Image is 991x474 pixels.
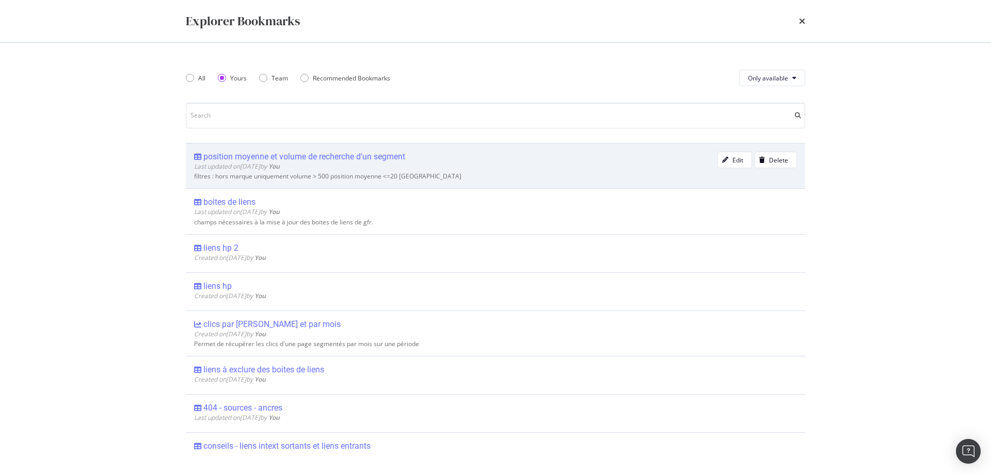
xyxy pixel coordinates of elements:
[194,253,266,262] span: Created on [DATE] by
[194,291,266,300] span: Created on [DATE] by
[203,197,255,207] div: boites de liens
[194,413,280,422] span: Last updated on [DATE] by
[194,207,280,216] span: Last updated on [DATE] by
[769,156,788,165] div: Delete
[268,207,280,216] b: You
[271,74,288,83] div: Team
[259,74,288,83] div: Team
[198,74,205,83] div: All
[203,365,324,375] div: liens à exclure des boites de liens
[230,74,247,83] div: Yours
[717,152,752,168] button: Edit
[194,162,280,171] span: Last updated on [DATE] by
[203,403,282,413] div: 404 - sources - ancres
[799,12,805,30] div: times
[732,156,743,165] div: Edit
[218,74,247,83] div: Yours
[254,451,266,460] b: You
[739,70,805,86] button: Only available
[203,319,341,330] div: clics par [PERSON_NAME] et par mois
[956,439,981,464] div: Open Intercom Messenger
[203,281,232,291] div: liens hp
[300,74,390,83] div: Recommended Bookmarks
[194,340,797,348] div: Permet de récupérer les clics d'une page segmentés par mois sur une période
[203,243,238,253] div: liens hp 2
[254,330,266,338] b: You
[186,12,300,30] div: Explorer Bookmarks
[194,219,797,226] div: champs nécessaires à la mise à jour des boites de liens de gfr.
[194,451,266,460] span: Created on [DATE] by
[313,74,390,83] div: Recommended Bookmarks
[194,330,266,338] span: Created on [DATE] by
[268,413,280,422] b: You
[203,441,371,451] div: conseils - liens intext sortants et liens entrants
[186,103,805,128] input: Search
[194,375,266,384] span: Created on [DATE] by
[755,152,797,168] button: Delete
[254,253,266,262] b: You
[194,173,797,180] div: filtres : hors marque uniquement volume > 500 position moyenne <=20 [GEOGRAPHIC_DATA]
[748,74,788,83] span: Only available
[254,375,266,384] b: You
[186,74,205,83] div: All
[254,291,266,300] b: You
[203,152,405,162] div: position moyenne et volume de recherche d'un segment
[268,162,280,171] b: You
